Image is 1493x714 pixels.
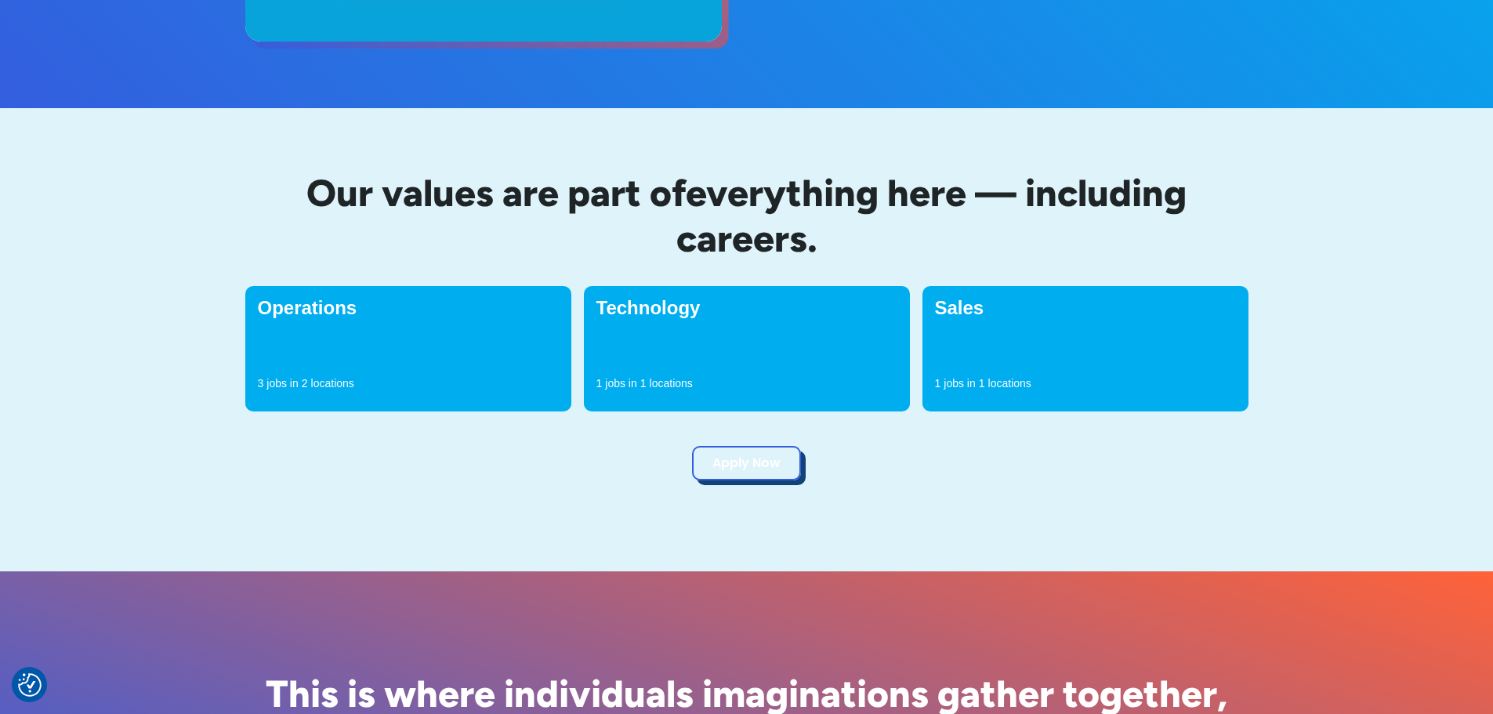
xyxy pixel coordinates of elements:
p: 1 [596,375,603,391]
h2: Our values are part of [245,171,1248,261]
p: locations [311,375,354,391]
p: jobs in [944,375,975,391]
a: Apply Now [692,446,801,480]
button: Consent Preferences [18,673,42,697]
p: 1 [935,375,941,391]
p: 2 [302,375,308,391]
h4: Sales [935,299,1236,317]
p: locations [650,375,693,391]
p: jobs in [266,375,298,391]
h4: Operations [258,299,559,317]
p: 3 [258,375,264,391]
p: 1 [640,375,647,391]
p: jobs in [605,375,636,391]
p: locations [988,375,1031,391]
span: everything here — including careers. [676,170,1187,261]
h4: Technology [596,299,897,317]
img: Revisit consent button [18,673,42,697]
p: 1 [979,375,985,391]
